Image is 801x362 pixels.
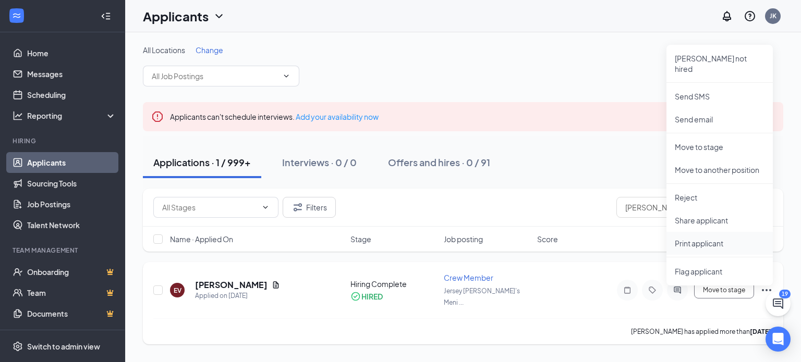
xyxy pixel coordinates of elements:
div: Open Intercom Messenger [766,327,791,352]
input: Search in applications [616,197,773,218]
svg: Analysis [13,110,23,121]
svg: Note [621,286,634,294]
button: Move to stage [694,282,754,298]
svg: Document [272,281,280,289]
a: Sourcing Tools [27,173,116,194]
div: EV [174,286,181,295]
svg: CheckmarkCircle [350,291,361,302]
a: SurveysCrown [27,324,116,345]
p: [PERSON_NAME] has applied more than . [631,327,773,336]
svg: QuestionInfo [744,10,756,22]
a: Scheduling [27,84,116,105]
span: Change [196,45,223,55]
svg: Filter [292,201,304,214]
span: Applicants can't schedule interviews. [170,112,379,121]
svg: ChatActive [772,297,784,310]
span: Name · Applied On [170,234,233,244]
button: Filter Filters [283,197,336,218]
span: All Locations [143,45,185,55]
a: Messages [27,64,116,84]
a: Add your availability now [296,112,379,121]
div: Switch to admin view [27,341,100,352]
div: Hiring [13,136,114,145]
span: Score [537,234,558,244]
div: HIRED [361,291,383,302]
h1: Applicants [143,7,209,25]
div: Hiring Complete [350,279,438,289]
span: Stage [350,234,371,244]
div: 19 [779,290,791,298]
div: JK [770,11,776,20]
svg: ChevronDown [282,72,290,80]
svg: WorkstreamLogo [11,10,22,21]
input: All Job Postings [152,70,278,82]
a: DocumentsCrown [27,303,116,324]
b: [DATE] [750,328,771,335]
a: Talent Network [27,215,116,235]
svg: Error [151,110,164,123]
a: Home [27,43,116,64]
button: ChatActive [766,291,791,316]
svg: Notifications [721,10,733,22]
div: Interviews · 0 / 0 [282,156,357,169]
svg: Collapse [101,11,111,21]
span: Jersey [PERSON_NAME]'s Meni ... [444,287,520,306]
svg: Tag [646,286,659,294]
span: Job posting [444,234,483,244]
span: Crew Member [444,273,493,282]
svg: Ellipses [760,284,773,296]
div: Team Management [13,246,114,255]
div: Applications · 1 / 999+ [153,156,251,169]
a: TeamCrown [27,282,116,303]
svg: ChevronDown [213,10,225,22]
svg: ActiveChat [671,286,684,294]
div: Offers and hires · 0 / 91 [388,156,490,169]
div: Reporting [27,110,117,121]
svg: Settings [13,341,23,352]
a: OnboardingCrown [27,261,116,282]
div: Applied on [DATE] [195,291,280,301]
a: Applicants [27,152,116,173]
a: Job Postings [27,194,116,215]
h5: [PERSON_NAME] [195,279,268,291]
input: All Stages [162,202,257,213]
svg: ChevronDown [261,203,270,211]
